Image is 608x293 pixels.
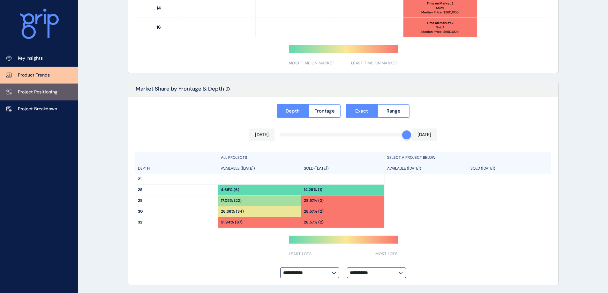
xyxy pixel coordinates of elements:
[18,106,57,112] p: Project Breakdown
[138,187,215,193] p: 25
[135,18,182,37] p: 16
[427,21,454,25] p: Time on Market : 2
[289,251,312,257] span: LEAST LOTS
[138,209,215,214] p: 30
[221,166,255,171] p: AVAILABLE ([DATE])
[18,89,57,95] p: Project Positioning
[221,198,242,203] p: 17.05% (22)
[355,108,368,114] span: Exact
[436,6,444,10] p: Sold: 1
[427,1,454,6] p: Time on Market : 2
[421,10,459,15] p: Median Price: $ 560,000
[18,55,43,62] p: Key Insights
[314,108,335,114] span: Frontage
[221,176,298,182] p: -
[255,132,269,138] p: [DATE]
[221,209,244,214] p: 26.36% (34)
[221,187,239,193] p: 4.65% (6)
[138,176,215,182] p: 21
[138,198,215,203] p: 28
[417,132,431,138] p: [DATE]
[277,104,309,118] button: Depth
[304,176,382,182] p: -
[304,209,324,214] p: 28.57% (2)
[309,104,341,118] button: Frontage
[18,72,50,78] p: Product Trends
[387,108,401,114] span: Range
[304,220,324,225] p: 28.57% (2)
[286,108,300,114] span: Depth
[436,25,444,30] p: Sold: 1
[221,220,243,225] p: 51.94% (67)
[136,85,224,97] p: Market Share by Frontage & Depth
[304,187,322,193] p: 14.29% (1)
[221,155,247,160] p: ALL PROJECTS
[304,198,324,203] p: 28.57% (2)
[421,30,459,34] p: Median Price: $ 650,000
[351,61,398,66] span: LEAST TIME ON MARKET
[304,166,328,171] p: SOLD ([DATE])
[346,104,378,118] button: Exact
[470,166,495,171] p: SOLD ([DATE])
[138,166,150,171] p: DEPTH
[387,166,421,171] p: AVAILABLE ([DATE])
[289,61,334,66] span: MOST TIME ON MARKET
[387,155,436,160] p: SELECT A PROJECT BELOW
[138,220,215,225] p: 32
[378,104,410,118] button: Range
[375,251,397,257] span: MOST LOTS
